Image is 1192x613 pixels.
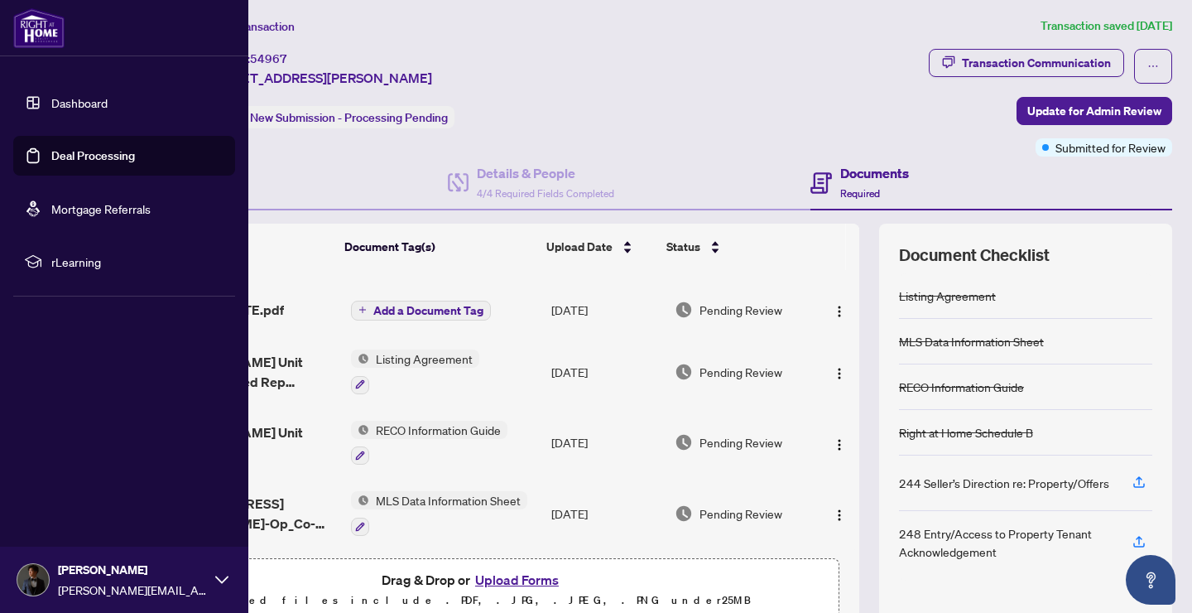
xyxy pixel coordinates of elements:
[840,187,880,200] span: Required
[1017,97,1172,125] button: Update for Admin Review
[117,591,829,611] p: Supported files include .PDF, .JPG, .JPEG, .PNG under 25 MB
[899,423,1033,442] div: Right at Home Schedule B
[833,509,846,522] img: Logo
[205,106,454,128] div: Status:
[899,378,1024,396] div: RECO Information Guide
[1041,17,1172,36] article: Transaction saved [DATE]
[675,433,693,451] img: Document Status
[929,49,1124,77] button: Transaction Communication
[369,421,507,439] span: RECO Information Guide
[899,244,1050,267] span: Document Checklist
[1147,60,1159,72] span: ellipsis
[899,332,1044,350] div: MLS Data Information Sheet
[351,491,527,536] button: Status IconMLS Data Information Sheet
[826,359,853,385] button: Logo
[545,408,667,479] td: [DATE]
[545,283,667,336] td: [DATE]
[699,363,782,381] span: Pending Review
[826,429,853,456] button: Logo
[51,95,108,110] a: Dashboard
[369,350,479,368] span: Listing Agreement
[540,224,660,270] th: Upload Date
[899,474,1109,492] div: 244 Seller’s Direction re: Property/Offers
[1126,555,1175,605] button: Open asap
[546,238,613,256] span: Upload Date
[477,187,614,200] span: 4/4 Required Fields Completed
[899,287,996,305] div: Listing Agreement
[250,110,448,125] span: New Submission - Processing Pending
[351,491,369,509] img: Status Icon
[826,297,853,323] button: Logo
[351,350,479,394] button: Status IconListing Agreement
[962,50,1111,76] div: Transaction Communication
[470,569,564,591] button: Upload Forms
[899,524,1113,561] div: 248 Entry/Access to Property Tenant Acknowledgement
[351,421,369,439] img: Status Icon
[351,299,491,321] button: Add a Document Tag
[51,148,135,163] a: Deal Processing
[675,504,693,523] img: Document Status
[58,581,207,599] span: [PERSON_NAME][EMAIL_ADDRESS][DOMAIN_NAME]
[13,8,65,48] img: logo
[1055,138,1166,157] span: Submitted for Review
[675,301,693,319] img: Document Status
[833,305,846,318] img: Logo
[545,336,667,408] td: [DATE]
[17,564,49,596] img: Profile Icon
[826,500,853,527] button: Logo
[382,569,564,591] span: Drag & Drop or
[675,363,693,381] img: Document Status
[351,421,507,466] button: Status IconRECO Information Guide
[477,163,614,183] h4: Details & People
[338,224,539,270] th: Document Tag(s)
[666,238,700,256] span: Status
[51,201,151,216] a: Mortgage Referrals
[351,350,369,368] img: Status Icon
[833,367,846,380] img: Logo
[205,68,432,88] span: [STREET_ADDRESS][PERSON_NAME]
[545,478,667,549] td: [DATE]
[373,305,483,316] span: Add a Document Tag
[840,163,909,183] h4: Documents
[58,561,207,579] span: [PERSON_NAME]
[206,19,295,34] span: View Transaction
[351,301,491,321] button: Add a Document Tag
[369,491,527,509] span: MLS Data Information Sheet
[699,504,782,523] span: Pending Review
[51,253,223,271] span: rLearning
[250,51,287,66] span: 54967
[699,301,782,319] span: Pending Review
[1027,98,1161,124] span: Update for Admin Review
[660,224,805,270] th: Status
[833,438,846,451] img: Logo
[699,433,782,451] span: Pending Review
[358,306,367,314] span: plus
